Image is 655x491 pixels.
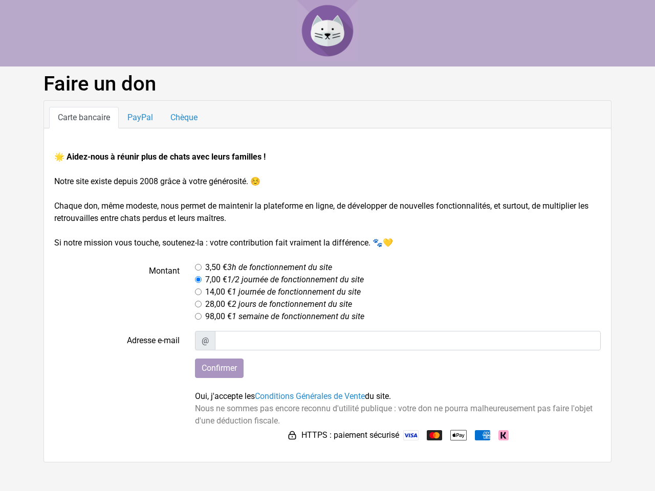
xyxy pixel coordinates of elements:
[232,299,352,309] i: 2 jours de fonctionnement du site
[195,404,593,426] span: Nous ne sommes pas encore reconnu d'utilité publique : votre don ne pourra malheureusement pas fa...
[195,391,391,401] span: Oui, j'accepte les du site.
[255,391,365,401] a: Conditions Générales de Vente
[287,430,297,440] img: HTTPS : paiement sécurisé
[205,274,364,286] label: 7,00 €
[49,107,119,128] a: Carte bancaire
[205,298,352,310] label: 28,00 €
[232,311,364,321] i: 1 semaine de fonctionnement du site
[227,262,332,272] i: 3h de fonctionnement du site
[43,72,612,96] h1: Faire un don
[498,430,509,440] img: Klarna
[54,151,601,443] form: Notre site existe depuis 2008 grâce à votre générosité. ☺️ Chaque don, même modeste, nous permet ...
[47,331,187,350] label: Adresse e-mail
[54,152,266,162] strong: 🌟 Aidez-nous à réunir plus de chats avec leurs familles !
[427,430,442,440] img: Mastercard
[162,107,206,128] a: Chèque
[195,331,215,350] span: @
[205,261,332,274] label: 3,50 €
[119,107,162,128] a: PayPal
[450,427,467,443] img: Apple Pay
[195,359,244,378] input: Confirmer
[475,430,490,440] img: American Express
[301,429,399,441] span: HTTPS : paiement sécurisé
[232,287,361,297] i: 1 journée de fonctionnement du site
[205,310,364,323] label: 98,00 €
[47,261,187,323] label: Montant
[227,275,364,284] i: 1/2 journée de fonctionnement du site
[205,286,361,298] label: 14,00 €
[403,430,419,440] img: Visa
